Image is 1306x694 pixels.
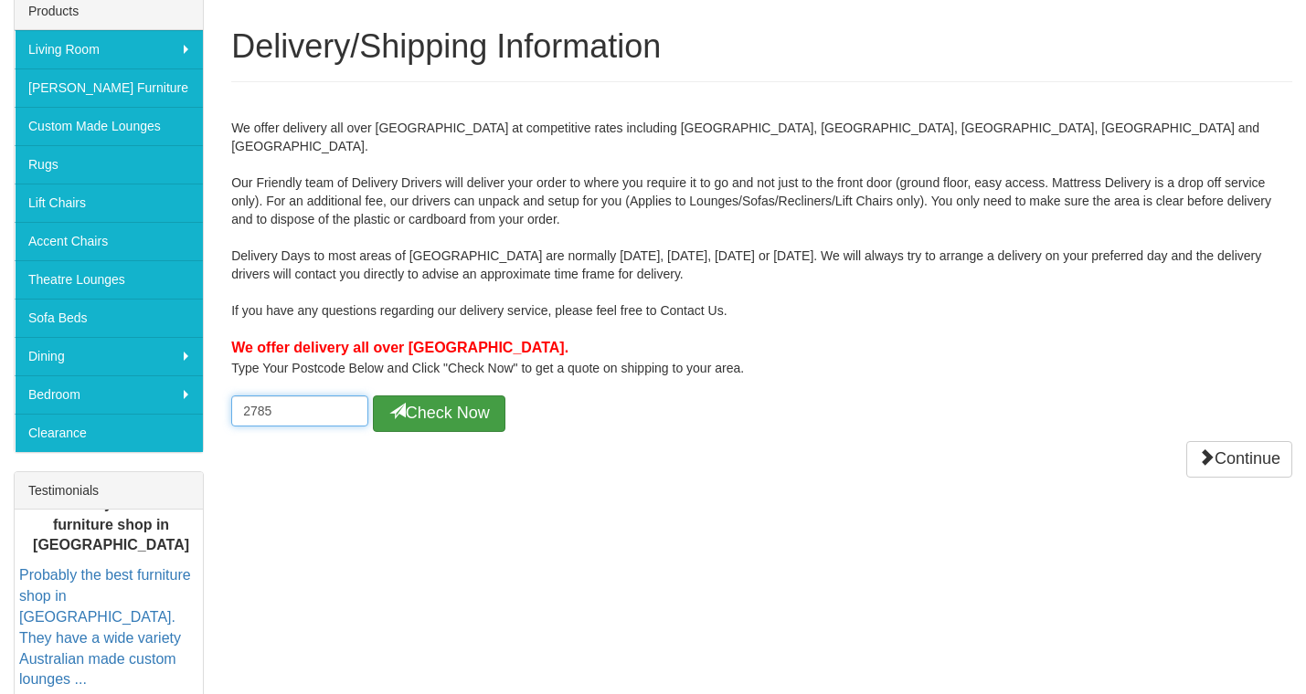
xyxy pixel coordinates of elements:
h1: Delivery/Shipping Information [231,28,1292,65]
a: Custom Made Lounges [15,107,203,145]
a: Rugs [15,145,203,184]
a: Living Room [15,30,203,68]
a: Sofa Beds [15,299,203,337]
a: Theatre Lounges [15,260,203,299]
div: Testimonials [15,472,203,510]
a: [PERSON_NAME] Furniture [15,68,203,107]
b: We offer delivery all over [GEOGRAPHIC_DATA]. [231,340,568,355]
div: We offer delivery all over [GEOGRAPHIC_DATA] at competitive rates including [GEOGRAPHIC_DATA], [G... [231,100,1292,432]
a: Bedroom [15,375,203,414]
a: Accent Chairs [15,222,203,260]
button: Check Now [373,395,505,432]
a: Lift Chairs [15,184,203,222]
b: Probably the best furniture shop in [GEOGRAPHIC_DATA] [33,496,189,553]
a: Continue [1186,441,1292,478]
input: Enter Postcode [231,395,368,426]
a: Clearance [15,414,203,452]
a: Dining [15,337,203,375]
a: Probably the best furniture shop in [GEOGRAPHIC_DATA]. They have a wide variety Australian made c... [19,567,191,687]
